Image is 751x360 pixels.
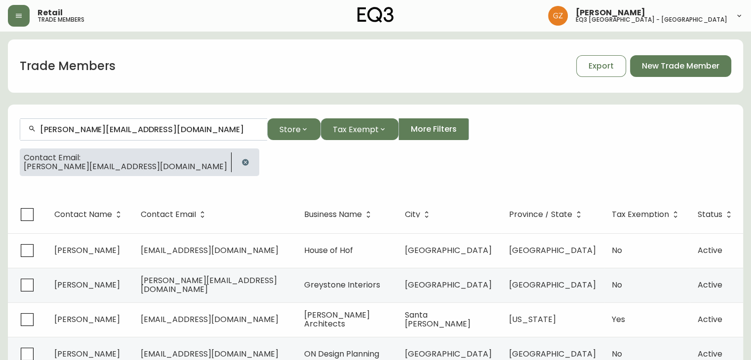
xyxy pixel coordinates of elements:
[548,6,568,26] img: 78875dbee59462ec7ba26e296000f7de
[141,348,278,360] span: [EMAIL_ADDRESS][DOMAIN_NAME]
[267,118,320,140] button: Store
[54,210,125,219] span: Contact Name
[38,9,63,17] span: Retail
[612,245,622,256] span: No
[24,153,227,162] span: Contact Email:
[509,279,596,290] span: [GEOGRAPHIC_DATA]
[141,245,278,256] span: [EMAIL_ADDRESS][DOMAIN_NAME]
[612,279,622,290] span: No
[54,314,120,325] span: [PERSON_NAME]
[509,210,585,219] span: Province / State
[279,123,301,136] span: Store
[576,9,645,17] span: [PERSON_NAME]
[304,210,375,219] span: Business Name
[141,314,278,325] span: [EMAIL_ADDRESS][DOMAIN_NAME]
[589,61,614,72] span: Export
[576,55,626,77] button: Export
[54,279,120,290] span: [PERSON_NAME]
[642,61,719,72] span: New Trade Member
[405,279,492,290] span: [GEOGRAPHIC_DATA]
[54,348,120,360] span: [PERSON_NAME]
[54,212,112,217] span: Contact Name
[698,348,722,360] span: Active
[698,279,722,290] span: Active
[304,348,379,360] span: ON Design Planning
[612,348,622,360] span: No
[398,118,469,140] button: More Filters
[698,210,735,219] span: Status
[357,7,394,23] img: logo
[405,309,471,329] span: Santa [PERSON_NAME]
[612,210,682,219] span: Tax Exemption
[509,348,596,360] span: [GEOGRAPHIC_DATA]
[698,245,722,256] span: Active
[304,212,362,217] span: Business Name
[40,125,259,134] input: Search
[141,275,277,295] span: [PERSON_NAME][EMAIL_ADDRESS][DOMAIN_NAME]
[141,210,209,219] span: Contact Email
[698,314,722,325] span: Active
[38,17,84,23] h5: trade members
[333,123,379,136] span: Tax Exempt
[509,212,572,217] span: Province / State
[612,314,625,325] span: Yes
[405,210,433,219] span: City
[24,162,227,171] span: [PERSON_NAME][EMAIL_ADDRESS][DOMAIN_NAME]
[405,348,492,360] span: [GEOGRAPHIC_DATA]
[509,245,596,256] span: [GEOGRAPHIC_DATA]
[698,212,722,217] span: Status
[411,124,457,135] span: More Filters
[405,245,492,256] span: [GEOGRAPHIC_DATA]
[141,212,196,217] span: Contact Email
[612,212,669,217] span: Tax Exemption
[304,309,370,329] span: [PERSON_NAME] Architects
[304,245,353,256] span: House of Hof
[20,58,116,74] h1: Trade Members
[304,279,380,290] span: Greystone Interiors
[509,314,556,325] span: [US_STATE]
[630,55,731,77] button: New Trade Member
[54,245,120,256] span: [PERSON_NAME]
[576,17,727,23] h5: eq3 [GEOGRAPHIC_DATA] - [GEOGRAPHIC_DATA]
[405,212,420,217] span: City
[320,118,398,140] button: Tax Exempt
